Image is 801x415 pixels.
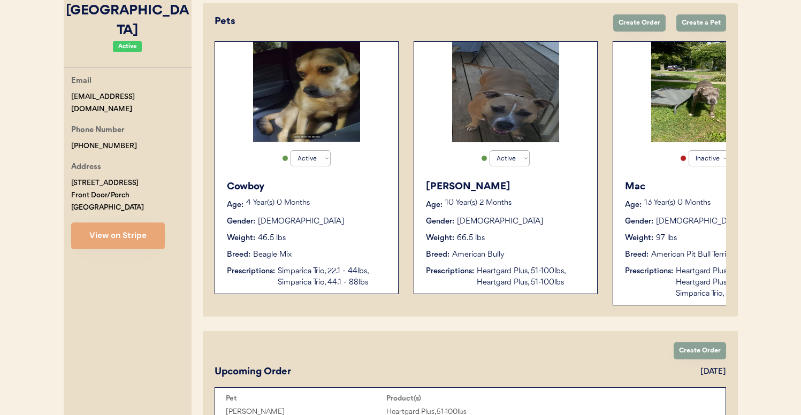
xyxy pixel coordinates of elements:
div: Phone Number [71,124,125,137]
div: 66.5 lbs [457,233,485,244]
div: Age: [625,199,642,211]
img: inbound3125848166094690512.jpg [253,42,360,142]
div: [STREET_ADDRESS] Front Door/Porch [GEOGRAPHIC_DATA] [71,177,144,213]
div: Prescriptions: [227,266,275,277]
div: [PERSON_NAME] [426,180,586,194]
div: [DEMOGRAPHIC_DATA] [656,216,742,227]
div: Cowboy [227,180,387,194]
div: Prescriptions: [625,266,673,277]
div: Pet [226,394,386,403]
p: 10 Year(s) 2 Months [445,199,586,207]
div: Address [71,161,101,174]
div: Heartgard Plus, 51-100lbs, Heartgard Plus, 1-25lbs, Simparica Trio, 88.1 - 132lbs [676,266,785,299]
div: Breed: [227,249,250,260]
button: Create Order [613,14,666,32]
div: 97 lbs [656,233,677,244]
button: Create Order [674,342,726,359]
div: Weight: [625,233,653,244]
p: 13 Year(s) 0 Months [644,199,785,207]
div: Heartgard Plus, 51-100lbs, Heartgard Plus, 51-100lbs [477,266,586,288]
div: [EMAIL_ADDRESS][DOMAIN_NAME] [71,91,192,116]
div: 46.5 lbs [258,233,286,244]
img: Screenshot_20240808_012822.jpg [452,42,559,142]
div: [DEMOGRAPHIC_DATA] [258,216,344,227]
div: Upcoming Order [215,365,291,379]
div: Weight: [227,233,255,244]
div: Age: [426,199,443,211]
div: Simparica Trio, 22.1 - 44lbs, Simparica Trio, 44.1 - 88lbs [278,266,387,288]
img: IMG_9222-453768b8-e915-4372-840b-06b07e0706b2.jpg [651,42,758,142]
div: American Bully [452,249,505,260]
div: Product(s) [386,394,547,403]
div: [DEMOGRAPHIC_DATA] [457,216,543,227]
div: American Pit Bull Terrier [651,249,733,260]
p: 4 Year(s) 0 Months [246,199,387,207]
div: Pets [215,14,602,29]
div: [DATE] [700,366,726,378]
div: Beagle Mix [253,249,292,260]
div: Prescriptions: [426,266,474,277]
button: View on Stripe [71,222,165,249]
div: Breed: [625,249,649,260]
div: Gender: [227,216,255,227]
div: Weight: [426,233,454,244]
div: Breed: [426,249,449,260]
div: Mac [625,180,785,194]
div: Gender: [426,216,454,227]
button: Create a Pet [676,14,726,32]
div: Email [71,75,91,88]
div: [PHONE_NUMBER] [71,140,137,152]
div: Gender: [625,216,653,227]
div: Age: [227,199,243,211]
